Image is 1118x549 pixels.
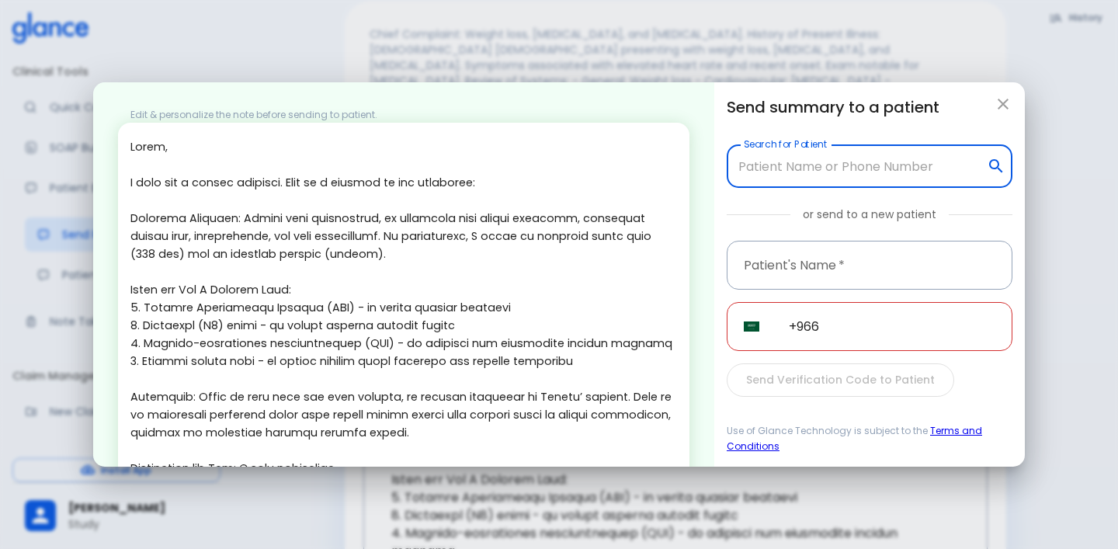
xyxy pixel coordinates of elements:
[772,302,1012,351] input: Enter Patient's WhatsApp Number
[727,95,1012,120] h6: Send summary to a patient
[727,241,1012,290] input: Enter Patient's Name
[118,108,377,121] span: Edit & personalize the note before sending to patient.
[803,207,936,222] p: or send to a new patient
[738,313,766,341] button: Select country
[744,321,759,332] img: unknown
[734,151,981,181] input: Patient Name or Phone Number
[727,423,1012,454] span: Use of Glance Technology is subject to the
